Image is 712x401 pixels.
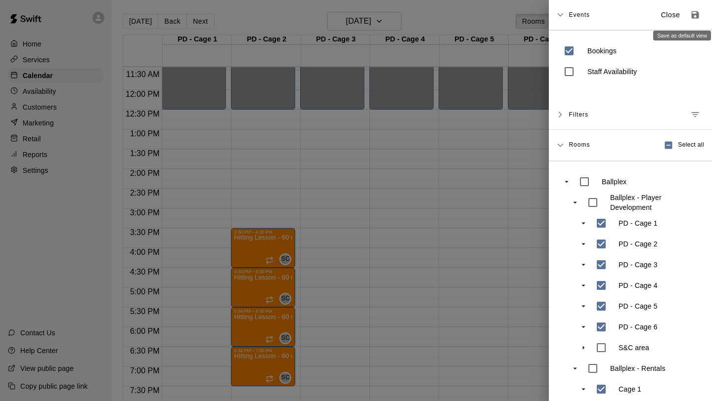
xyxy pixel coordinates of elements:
p: PD - Cage 6 [619,322,658,332]
button: Close sidebar [655,7,686,23]
p: PD - Cage 2 [619,239,658,249]
p: PD - Cage 3 [619,260,658,270]
p: PD - Cage 4 [619,281,658,290]
p: PD - Cage 5 [619,301,658,311]
span: Rooms [569,140,590,148]
button: Save as default view [686,6,704,24]
div: RoomsSelect all [549,130,712,161]
p: Staff Availability [587,67,637,77]
span: Select all [678,140,704,150]
p: PD - Cage 1 [619,218,658,228]
span: Filters [569,106,588,123]
div: FiltersManage filters [549,100,712,130]
p: Ballplex - Rentals [610,363,666,373]
p: Ballplex - Player Development [610,193,698,212]
button: Manage filters [686,106,704,123]
div: Save as default view [653,31,711,40]
p: Bookings [587,46,617,56]
p: S&C area [619,343,649,353]
p: Ballplex [602,177,626,187]
span: Events [569,6,590,24]
p: Close [661,10,680,20]
p: Cage 1 [619,384,641,394]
